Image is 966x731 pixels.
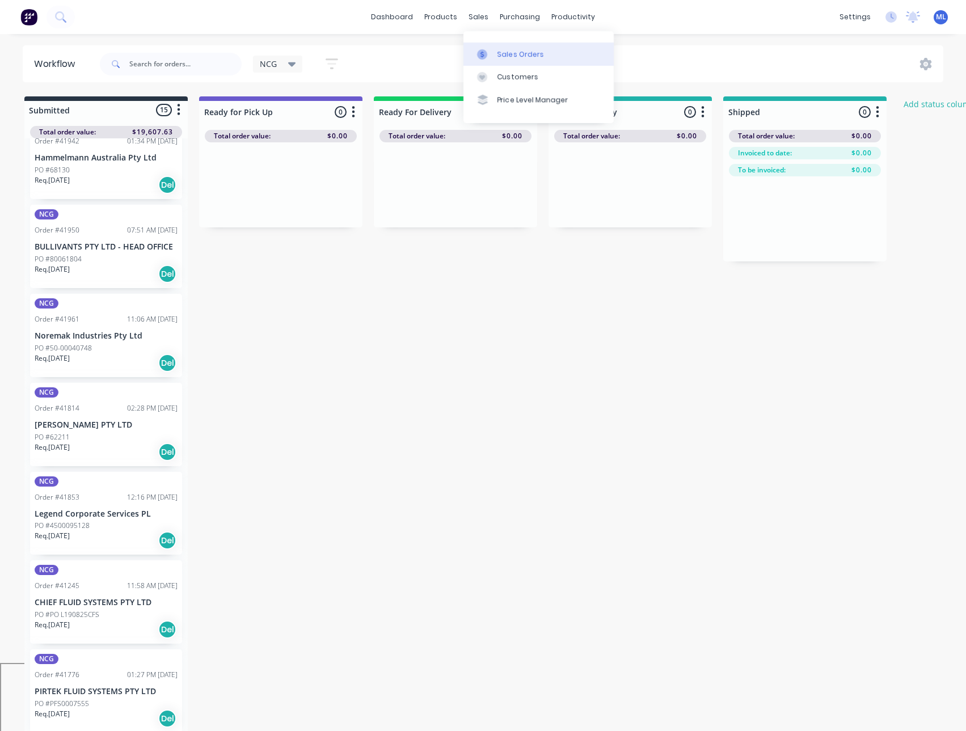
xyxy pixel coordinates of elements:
[738,165,786,175] span: To be invoiced:
[851,165,872,175] span: $0.00
[158,620,176,639] div: Del
[35,353,70,364] p: Req. [DATE]
[463,88,614,111] a: Price Level Manager
[34,57,81,71] div: Workflow
[158,443,176,461] div: Del
[30,205,182,288] div: NCGOrder #4195007:51 AM [DATE]BULLIVANTS PTY LTD - HEAD OFFICEPO #80061804Req.[DATE]Del
[677,131,697,141] span: $0.00
[35,209,58,219] div: NCG
[35,521,90,531] p: PO #4500095128
[260,58,277,70] span: NCG
[127,136,178,146] div: 01:34 PM [DATE]
[35,298,58,309] div: NCG
[30,116,182,199] div: Order #4194201:34 PM [DATE]Hammelmann Australia Pty LtdPO #68130Req.[DATE]Del
[497,49,544,60] div: Sales Orders
[30,294,182,377] div: NCGOrder #4196111:06 AM [DATE]Noremak Industries Pty LtdPO #50-00040748Req.[DATE]Del
[497,72,538,82] div: Customers
[546,9,601,26] div: productivity
[35,331,178,341] p: Noremak Industries Pty Ltd
[158,354,176,372] div: Del
[127,403,178,413] div: 02:28 PM [DATE]
[35,432,70,442] p: PO #62211
[35,492,79,502] div: Order #41853
[35,476,58,487] div: NCG
[35,175,70,185] p: Req. [DATE]
[834,9,876,26] div: settings
[35,136,79,146] div: Order #41942
[563,131,620,141] span: Total order value:
[738,131,795,141] span: Total order value:
[365,9,419,26] a: dashboard
[158,531,176,550] div: Del
[35,699,89,709] p: PO #PFS0007555
[35,670,79,680] div: Order #41776
[936,12,946,22] span: ML
[35,709,70,719] p: Req. [DATE]
[463,66,614,88] a: Customers
[35,598,178,607] p: CHIEF FLUID SYSTEMS PTY LTD
[35,531,70,541] p: Req. [DATE]
[35,654,58,664] div: NCG
[30,560,182,644] div: NCGOrder #4124511:58 AM [DATE]CHIEF FLUID SYSTEMS PTY LTDPO #PO L190825CFSReq.[DATE]Del
[35,314,79,324] div: Order #41961
[127,225,178,235] div: 07:51 AM [DATE]
[851,131,872,141] span: $0.00
[738,148,792,158] span: Invoiced to date:
[35,565,58,575] div: NCG
[35,687,178,696] p: PIRTEK FLUID SYSTEMS PTY LTD
[463,9,494,26] div: sales
[35,387,58,398] div: NCG
[35,264,70,274] p: Req. [DATE]
[35,581,79,591] div: Order #41245
[35,242,178,252] p: BULLIVANTS PTY LTD - HEAD OFFICE
[35,442,70,453] p: Req. [DATE]
[214,131,271,141] span: Total order value:
[35,153,178,163] p: Hammelmann Australia Pty Ltd
[35,610,99,620] p: PO #PO L190825CFS
[35,620,70,630] p: Req. [DATE]
[129,53,242,75] input: Search for orders...
[127,492,178,502] div: 12:16 PM [DATE]
[327,131,348,141] span: $0.00
[35,254,82,264] p: PO #80061804
[494,9,546,26] div: purchasing
[127,581,178,591] div: 11:58 AM [DATE]
[35,343,92,353] p: PO #50-00040748
[35,509,178,519] p: Legend Corporate Services PL
[127,670,178,680] div: 01:27 PM [DATE]
[127,314,178,324] div: 11:06 AM [DATE]
[158,265,176,283] div: Del
[35,403,79,413] div: Order #41814
[419,9,463,26] div: products
[35,225,79,235] div: Order #41950
[30,383,182,466] div: NCGOrder #4181402:28 PM [DATE][PERSON_NAME] PTY LTDPO #62211Req.[DATE]Del
[389,131,445,141] span: Total order value:
[35,420,178,430] p: [PERSON_NAME] PTY LTD
[158,709,176,728] div: Del
[158,176,176,194] div: Del
[497,95,568,105] div: Price Level Manager
[463,43,614,65] a: Sales Orders
[35,165,70,175] p: PO #68130
[851,148,872,158] span: $0.00
[39,127,96,137] span: Total order value:
[30,472,182,555] div: NCGOrder #4185312:16 PM [DATE]Legend Corporate Services PLPO #4500095128Req.[DATE]Del
[132,127,173,137] span: $19,607.63
[20,9,37,26] img: Factory
[502,131,522,141] span: $0.00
